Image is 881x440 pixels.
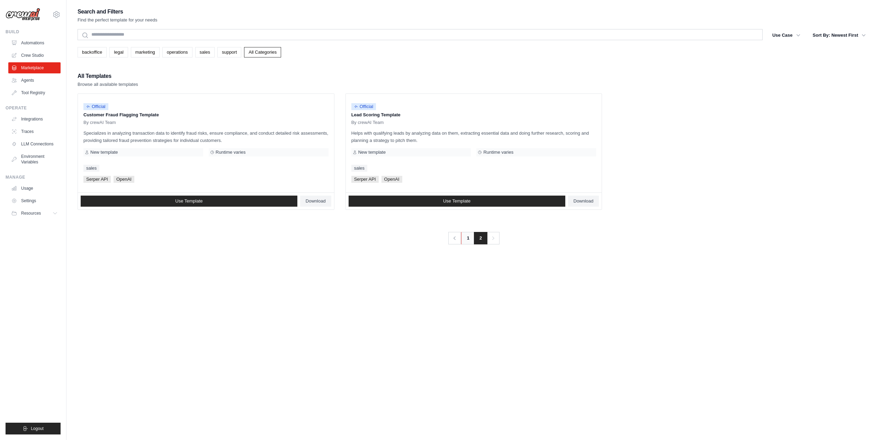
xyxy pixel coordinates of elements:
[306,198,326,204] span: Download
[83,120,116,125] span: By crewAI Team
[109,47,128,57] a: legal
[8,50,61,61] a: Crew Studio
[8,126,61,137] a: Traces
[83,129,329,144] p: Specializes in analyzing transaction data to identify fraud risks, ensure compliance, and conduct...
[244,47,281,57] a: All Categories
[574,198,594,204] span: Download
[217,47,241,57] a: support
[8,62,61,73] a: Marketplace
[768,29,804,42] button: Use Case
[8,75,61,86] a: Agents
[31,426,44,431] span: Logout
[83,111,329,118] p: Customer Fraud Flagging Template
[443,198,470,204] span: Use Template
[83,165,99,172] a: sales
[351,165,367,172] a: sales
[8,208,61,219] button: Resources
[568,196,599,207] a: Download
[8,37,61,48] a: Automations
[8,151,61,168] a: Environment Variables
[351,129,596,144] p: Helps with qualifying leads by analyzing data on them, extracting essential data and doing furthe...
[195,47,215,57] a: sales
[90,150,118,155] span: New template
[114,176,134,183] span: OpenAI
[461,232,475,244] a: 1
[448,232,500,244] nav: Pagination
[6,105,61,111] div: Operate
[6,8,40,21] img: Logo
[8,114,61,125] a: Integrations
[78,47,107,57] a: backoffice
[483,150,513,155] span: Runtime varies
[6,174,61,180] div: Manage
[381,176,402,183] span: OpenAI
[809,29,870,42] button: Sort By: Newest First
[351,120,384,125] span: By crewAI Team
[78,17,158,24] p: Find the perfect template for your needs
[8,138,61,150] a: LLM Connections
[83,103,108,110] span: Official
[78,71,138,81] h2: All Templates
[351,111,596,118] p: Lead Scoring Template
[351,103,376,110] span: Official
[474,232,487,244] span: 2
[162,47,192,57] a: operations
[300,196,331,207] a: Download
[131,47,160,57] a: marketing
[175,198,203,204] span: Use Template
[78,81,138,88] p: Browse all available templates
[216,150,246,155] span: Runtime varies
[78,7,158,17] h2: Search and Filters
[83,176,111,183] span: Serper API
[349,196,565,207] a: Use Template
[358,150,386,155] span: New template
[21,210,41,216] span: Resources
[8,195,61,206] a: Settings
[6,29,61,35] div: Build
[351,176,379,183] span: Serper API
[6,423,61,434] button: Logout
[8,183,61,194] a: Usage
[81,196,297,207] a: Use Template
[8,87,61,98] a: Tool Registry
